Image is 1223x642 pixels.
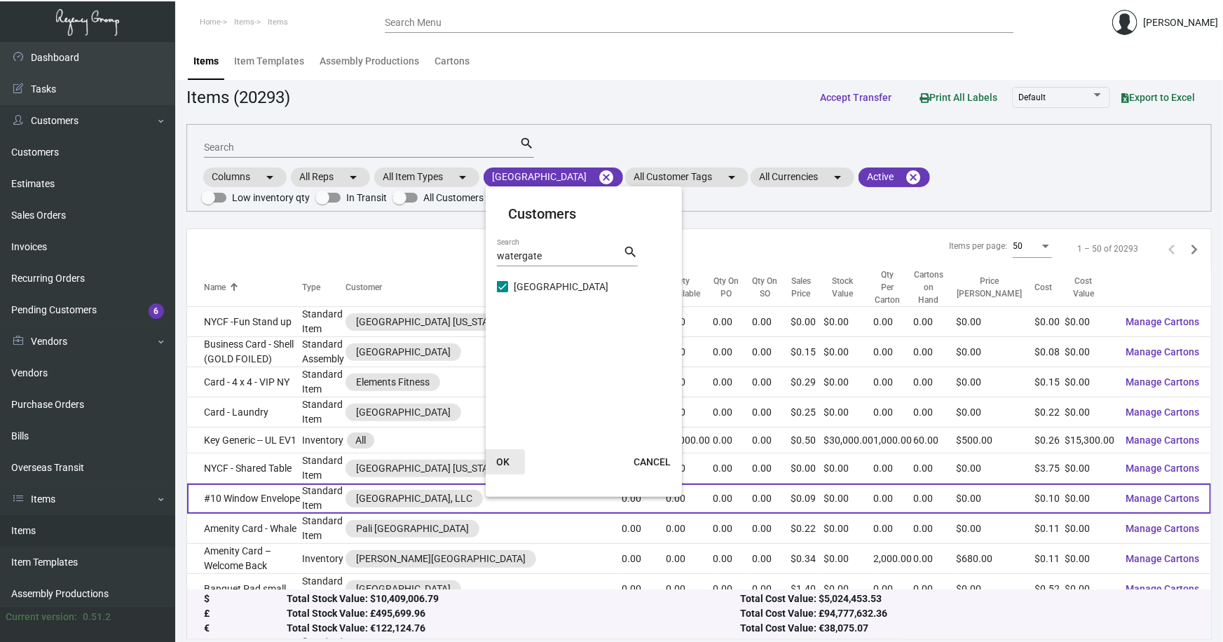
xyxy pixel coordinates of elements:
span: OK [496,456,510,467]
span: CANCEL [634,456,671,467]
mat-card-title: Customers [508,203,660,224]
div: 0.51.2 [83,610,111,624]
button: OK [480,449,525,474]
div: Current version: [6,610,77,624]
button: CANCEL [622,449,682,474]
mat-icon: search [623,244,638,261]
span: [GEOGRAPHIC_DATA] [514,278,608,295]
